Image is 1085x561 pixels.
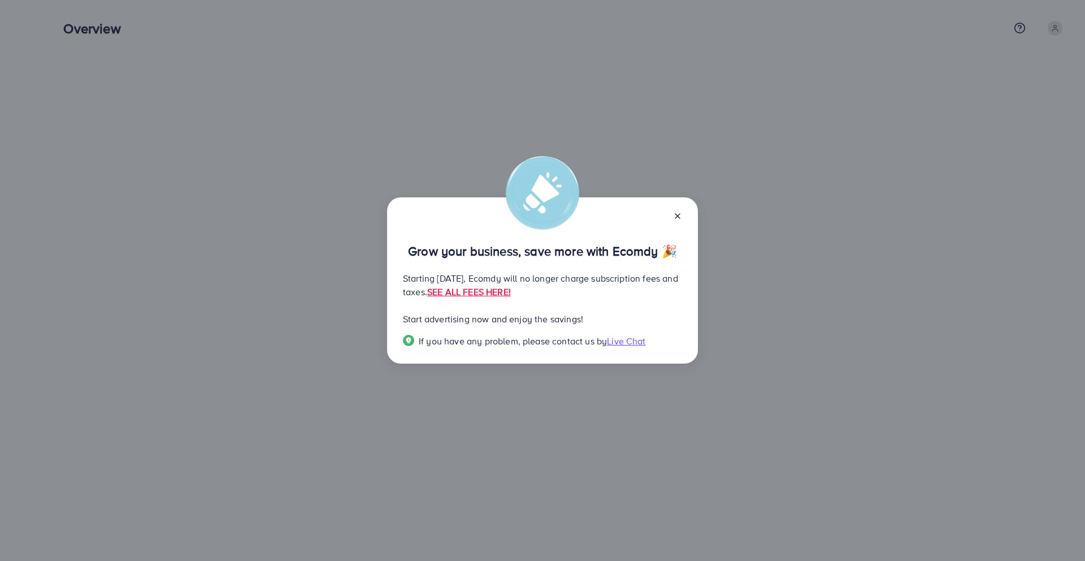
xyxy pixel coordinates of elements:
[403,335,414,346] img: Popup guide
[506,156,579,230] img: alert
[403,271,682,299] p: Starting [DATE], Ecomdy will no longer charge subscription fees and taxes.
[427,286,511,298] a: SEE ALL FEES HERE!
[403,312,682,326] p: Start advertising now and enjoy the savings!
[403,244,682,258] p: Grow your business, save more with Ecomdy 🎉
[607,335,645,347] span: Live Chat
[419,335,607,347] span: If you have any problem, please contact us by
